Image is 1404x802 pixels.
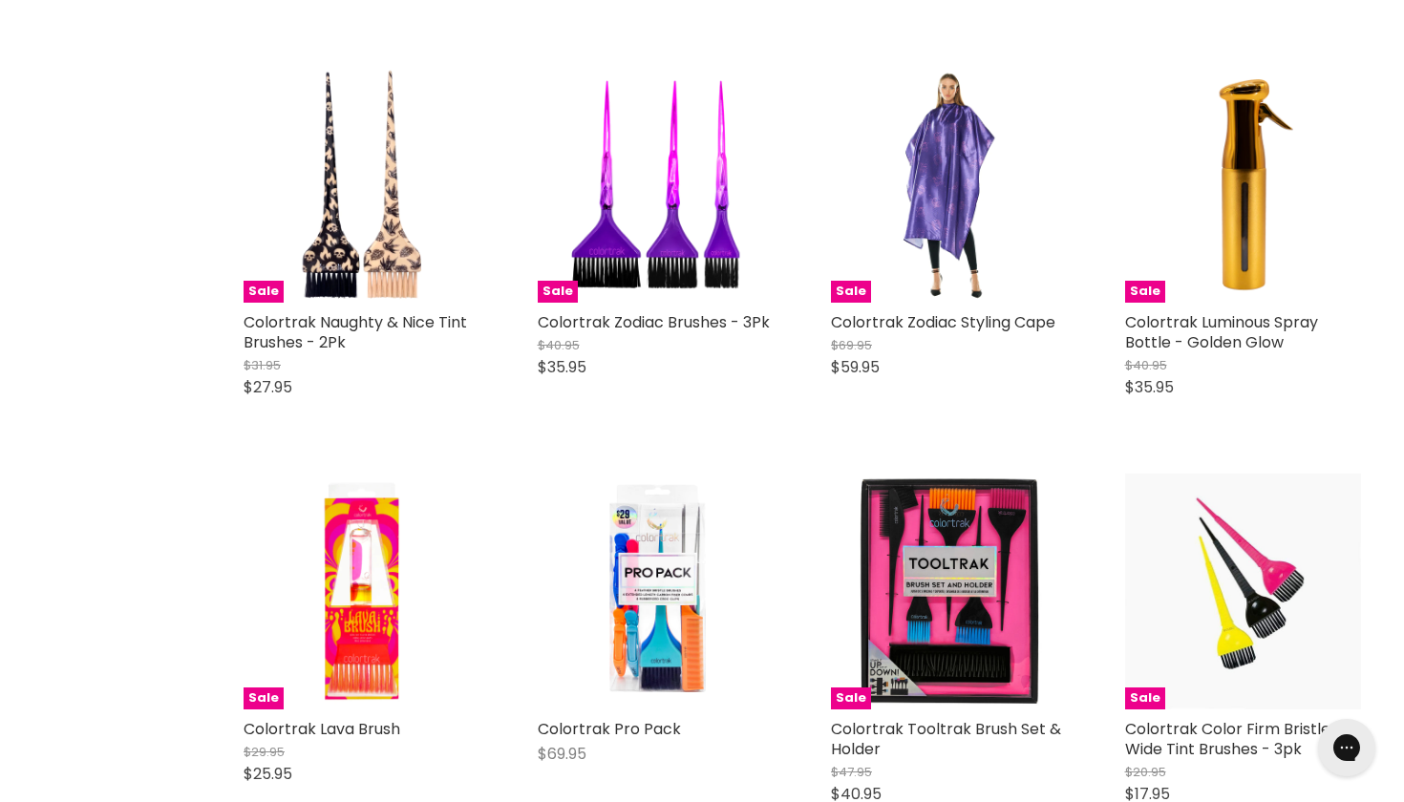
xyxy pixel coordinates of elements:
[1125,281,1165,303] span: Sale
[538,281,578,303] span: Sale
[831,687,871,709] span: Sale
[831,67,1068,304] img: Colortrak Zodiac Styling Cape
[538,67,775,304] img: Colortrak Zodiac Brushes - 3Pk
[831,356,880,378] span: $59.95
[244,474,480,710] img: Colortrak Lava Brush
[1125,376,1174,398] span: $35.95
[538,311,770,333] a: Colortrak Zodiac Brushes - 3Pk
[244,474,480,710] a: Colortrak Lava BrushSale
[831,474,1068,710] a: Colortrak Tooltrak Brush Set & HolderSale
[244,687,284,709] span: Sale
[1125,67,1362,304] a: Colortrak Luminous Spray Bottle - Golden GlowSale
[538,743,586,765] span: $69.95
[1125,474,1362,710] img: Colortrak Color Firm Bristles Wide Tint Brushes - 3pk
[831,718,1061,760] a: Colortrak Tooltrak Brush Set & Holder
[538,336,580,354] span: $40.95
[244,763,292,785] span: $25.95
[244,718,400,740] a: Colortrak Lava Brush
[244,743,285,761] span: $29.95
[1125,687,1165,709] span: Sale
[538,356,586,378] span: $35.95
[538,67,775,304] a: Colortrak Zodiac Brushes - 3PkSale
[1125,474,1362,710] a: Colortrak Color Firm Bristles Wide Tint Brushes - 3pkSale
[831,311,1055,333] a: Colortrak Zodiac Styling Cape
[1125,311,1318,353] a: Colortrak Luminous Spray Bottle - Golden Glow
[1125,356,1167,374] span: $40.95
[831,67,1068,304] a: Colortrak Zodiac Styling CapeSale
[831,336,872,354] span: $69.95
[244,67,480,304] img: Colortrak Naughty & Nice Tint Brushes - 2Pk
[831,281,871,303] span: Sale
[1125,67,1362,304] img: Colortrak Luminous Spray Bottle - Golden Glow
[538,718,681,740] a: Colortrak Pro Pack
[1125,763,1166,781] span: $20.95
[244,376,292,398] span: $27.95
[1308,712,1385,783] iframe: Gorgias live chat messenger
[831,763,872,781] span: $47.95
[1125,718,1338,760] a: Colortrak Color Firm Bristles Wide Tint Brushes - 3pk
[538,474,775,710] img: Colortrak Pro Pack
[244,311,467,353] a: Colortrak Naughty & Nice Tint Brushes - 2Pk
[244,281,284,303] span: Sale
[244,67,480,304] a: Colortrak Naughty & Nice Tint Brushes - 2PkSale
[854,474,1044,710] img: Colortrak Tooltrak Brush Set & Holder
[244,356,281,374] span: $31.95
